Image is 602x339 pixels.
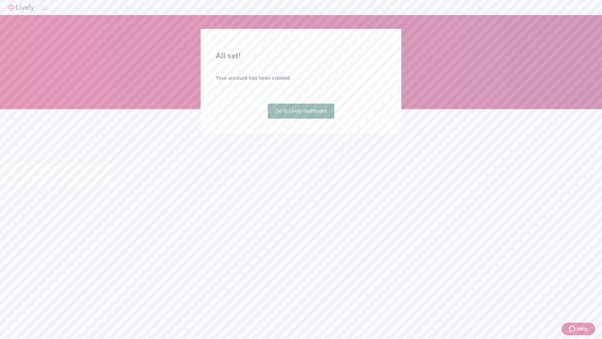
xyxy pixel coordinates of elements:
[216,50,386,62] h2: All set!
[577,325,588,333] span: Help
[562,323,595,335] button: Zendesk support iconHelp
[8,4,34,11] img: Lively
[268,104,335,119] a: Go to Lively dashboard
[216,74,386,82] h4: Your account has been created.
[569,325,577,333] svg: Zendesk support icon
[41,8,46,10] button: Log out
